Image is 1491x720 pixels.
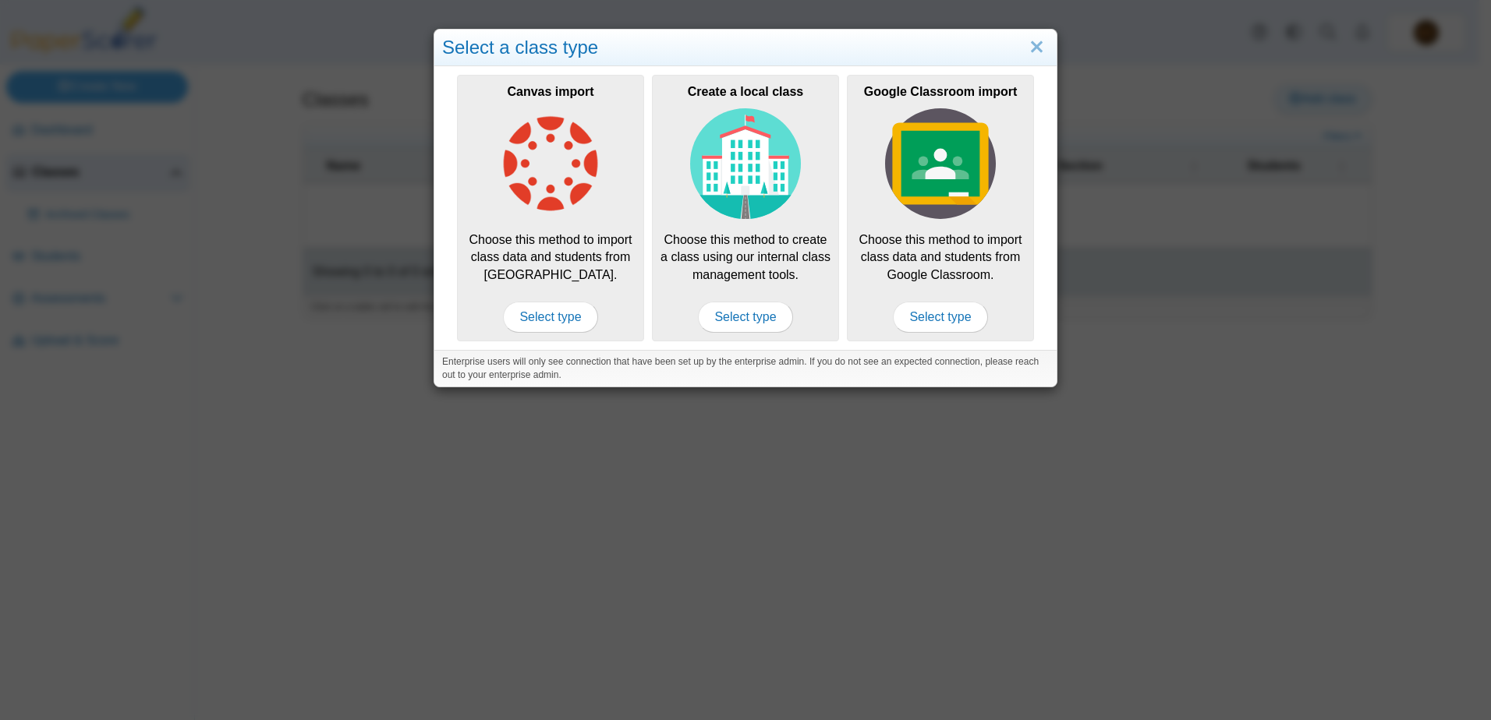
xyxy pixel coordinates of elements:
[885,108,996,219] img: class-type-google-classroom.svg
[688,85,804,98] b: Create a local class
[503,302,597,333] span: Select type
[847,75,1034,341] div: Choose this method to import class data and students from Google Classroom.
[698,302,792,333] span: Select type
[864,85,1017,98] b: Google Classroom import
[847,75,1034,341] a: Google Classroom import Choose this method to import class data and students from Google Classroo...
[434,30,1057,66] div: Select a class type
[507,85,593,98] b: Canvas import
[652,75,839,341] a: Create a local class Choose this method to create a class using our internal class management too...
[1025,34,1049,61] a: Close
[495,108,606,219] img: class-type-canvas.png
[457,75,644,341] div: Choose this method to import class data and students from [GEOGRAPHIC_DATA].
[893,302,987,333] span: Select type
[457,75,644,341] a: Canvas import Choose this method to import class data and students from [GEOGRAPHIC_DATA]. Select...
[652,75,839,341] div: Choose this method to create a class using our internal class management tools.
[690,108,801,219] img: class-type-local.svg
[434,350,1057,386] div: Enterprise users will only see connection that have been set up by the enterprise admin. If you d...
